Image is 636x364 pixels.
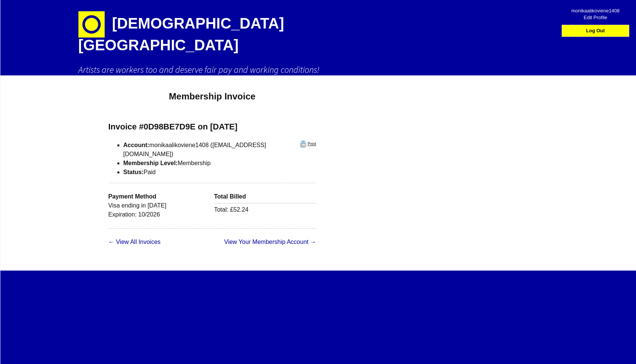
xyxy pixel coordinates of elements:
strong: Status: [123,169,144,175]
strong: Account: [123,142,149,148]
span: Total [214,206,230,213]
h3: Invoice #0D98BE7D9E on [DATE] [108,122,316,132]
span: monikaalikoviene1408 [569,5,622,12]
img: circle-e1448293145835.png [78,11,105,38]
a: View Your Membership Account → [224,239,316,245]
p: Visa ending in [DATE] Expiration: 10/2026 [108,201,210,219]
a: Print [300,141,316,147]
strong: Membership Level: [123,160,178,166]
li: Membership [123,159,316,168]
h1: Membership Invoice [108,90,316,102]
h2: Artists are workers too and deserve fair pay and working conditions! [78,64,559,75]
li: Paid [123,168,316,177]
strong: Total Billed [214,193,246,200]
span: Edit Profile [569,12,622,18]
li: monikaalikoviene1408 ([EMAIL_ADDRESS][DOMAIN_NAME]) [123,141,316,159]
a: ← View All Invoices [108,239,161,245]
a: Log Out [564,25,627,36]
span: £52.24 [230,206,248,213]
strong: Payment Method [108,193,156,200]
